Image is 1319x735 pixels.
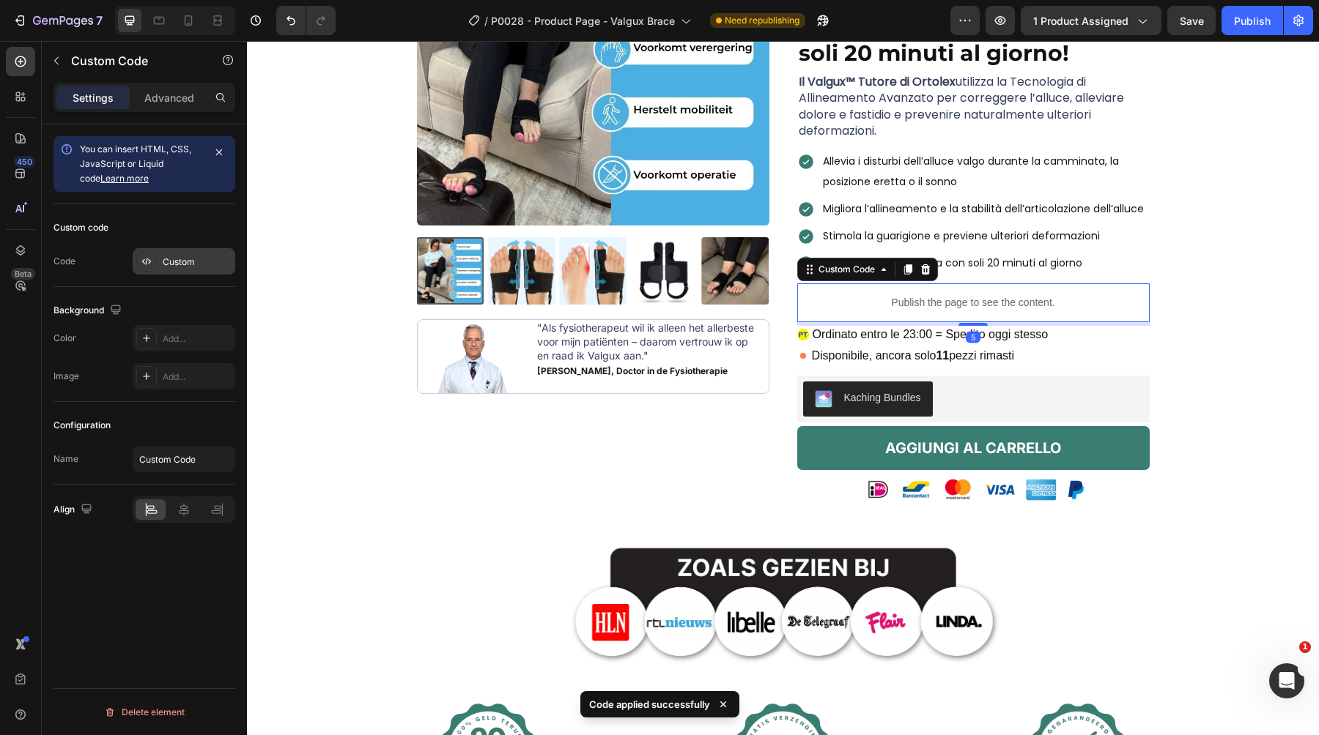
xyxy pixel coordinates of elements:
[550,385,903,429] button: <strong>AGGIUNGI AL CARRELLO</strong>
[689,308,702,321] b: 11
[1180,15,1204,27] span: Save
[725,14,799,27] span: Need republishing
[552,32,877,98] span: utilizza la Tecnologia di Allineamento Avanzato per correggere l’alluce, alleviare dolore e fasti...
[1167,6,1216,35] button: Save
[290,280,507,321] span: "Als fysiotherapeut wil ik alleen het allerbeste voor mijn patiënten – daarom vertrouw ik op en r...
[1269,663,1304,698] iframe: Intercom live chat
[290,324,481,335] strong: [PERSON_NAME], Doctor in de Fysiotherapie
[574,155,903,181] div: Rich Text Editor. Editing area: main
[53,301,125,321] div: Background
[574,108,903,154] div: Rich Text Editor. Editing area: main
[1299,641,1311,653] span: 1
[719,291,734,302] div: 5
[1234,13,1271,29] div: Publish
[1033,13,1128,29] span: 1 product assigned
[53,255,75,268] div: Code
[71,52,196,70] p: Custom Code
[100,173,149,184] a: Learn more
[576,113,872,149] span: Allevia i disturbi dell’alluce valgo durante la camminata, la posizione eretta o il sonno
[53,332,76,345] div: Color
[576,160,897,175] span: Migliora l’allineamento e la stabilità dell’articolazione dell’alluce
[11,268,35,280] div: Beta
[73,90,114,105] p: Settings
[638,394,814,420] strong: AGGIUNGI AL CARRELLO
[556,340,686,376] button: Kaching Bundles
[144,90,194,105] p: Advanced
[80,143,191,184] span: You can insert HTML, CSS, JavaScript or Liquid code
[104,704,185,721] div: Delete element
[565,306,768,324] span: Disponibile, ancora solo pezzi rimasti
[163,370,232,384] div: Add...
[1021,6,1161,35] button: 1 product assigned
[96,12,103,29] p: 7
[53,370,79,383] div: Image
[53,452,78,466] div: Name
[574,209,903,235] div: Rich Text Editor. Editing area: main
[163,255,232,269] div: Custom
[484,13,488,29] span: /
[1222,6,1283,35] button: Publish
[550,288,562,299] img: Icoon
[566,285,802,302] span: Ordinato entro le 23:00 = Spedito oggi stesso
[569,222,631,235] div: Custom Code
[589,697,710,712] p: Code applied successfully
[247,41,1319,735] iframe: Design area
[276,6,336,35] div: Undo/Redo
[14,156,35,168] div: 450
[6,6,109,35] button: 7
[53,500,95,520] div: Align
[550,31,903,100] div: Rich Text Editor. Editing area: main
[53,419,111,432] div: Configuration
[597,349,674,365] div: Kaching Bundles
[317,499,756,630] img: Eentiteltoevoegen12-ezgif.com-png-to-webp-converter.webp
[552,32,709,49] strong: Il Valgux™ Tutore di Ortolex
[53,701,235,724] button: Delete element
[53,221,108,234] div: Custom code
[550,254,903,269] p: Publish the page to see the content.
[576,187,853,202] span: Stimola la guarigione e previene ulteriori deformazioni
[491,13,675,29] span: P0028 - Product Page - Valgux Brace
[568,349,585,367] img: KachingBundles.png
[574,182,903,208] div: Rich Text Editor. Editing area: main
[163,332,232,346] div: Add...
[598,436,854,460] img: gempages_565365115889648402-4b25b7e3-6279-4506-8bd7-5063f1b6f16d.png
[576,214,835,229] span: Percepisci la differenza con soli 20 minuti al giorno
